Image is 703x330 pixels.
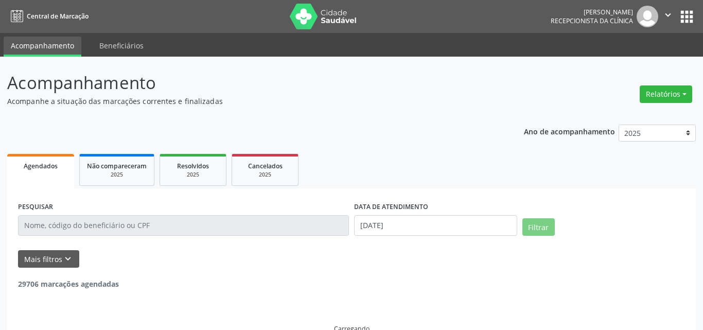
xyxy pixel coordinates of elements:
[678,8,696,26] button: apps
[18,250,79,268] button: Mais filtroskeyboard_arrow_down
[18,215,349,236] input: Nome, código do beneficiário ou CPF
[354,215,517,236] input: Selecione um intervalo
[522,218,555,236] button: Filtrar
[354,199,428,215] label: DATA DE ATENDIMENTO
[18,279,119,289] strong: 29706 marcações agendadas
[167,171,219,179] div: 2025
[62,253,74,265] i: keyboard_arrow_down
[239,171,291,179] div: 2025
[640,85,692,103] button: Relatórios
[551,8,633,16] div: [PERSON_NAME]
[7,8,89,25] a: Central de Marcação
[177,162,209,170] span: Resolvidos
[524,125,615,137] p: Ano de acompanhamento
[27,12,89,21] span: Central de Marcação
[637,6,658,27] img: img
[551,16,633,25] span: Recepcionista da clínica
[92,37,151,55] a: Beneficiários
[658,6,678,27] button: 
[7,70,489,96] p: Acompanhamento
[4,37,81,57] a: Acompanhamento
[87,171,147,179] div: 2025
[7,96,489,107] p: Acompanhe a situação das marcações correntes e finalizadas
[248,162,283,170] span: Cancelados
[18,199,53,215] label: PESQUISAR
[24,162,58,170] span: Agendados
[662,9,674,21] i: 
[87,162,147,170] span: Não compareceram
